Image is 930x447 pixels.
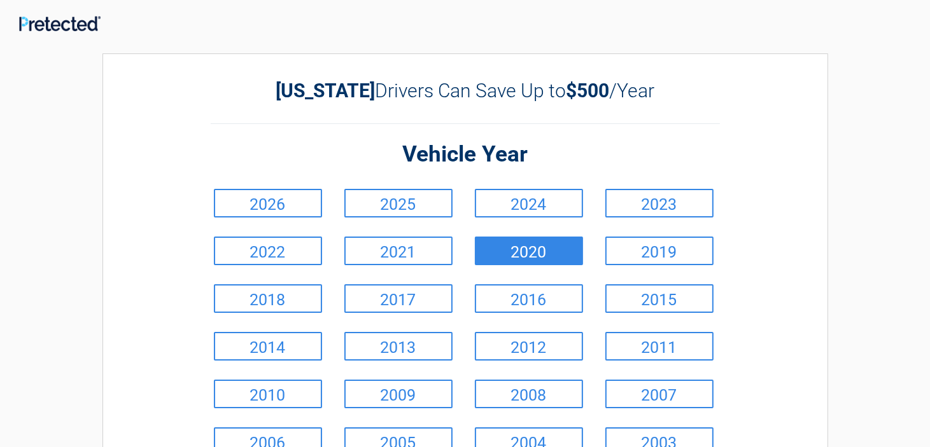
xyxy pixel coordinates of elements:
[566,79,609,102] b: $500
[214,237,322,265] a: 2022
[475,189,583,217] a: 2024
[605,380,714,408] a: 2007
[211,79,720,102] h2: Drivers Can Save Up to /Year
[344,380,453,408] a: 2009
[214,332,322,361] a: 2014
[475,237,583,265] a: 2020
[214,284,322,313] a: 2018
[214,380,322,408] a: 2010
[214,189,322,217] a: 2026
[475,380,583,408] a: 2008
[605,284,714,313] a: 2015
[605,332,714,361] a: 2011
[211,140,720,170] h2: Vehicle Year
[605,189,714,217] a: 2023
[19,16,101,31] img: Main Logo
[605,237,714,265] a: 2019
[475,284,583,313] a: 2016
[344,332,453,361] a: 2013
[276,79,375,102] b: [US_STATE]
[344,237,453,265] a: 2021
[344,284,453,313] a: 2017
[344,189,453,217] a: 2025
[475,332,583,361] a: 2012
